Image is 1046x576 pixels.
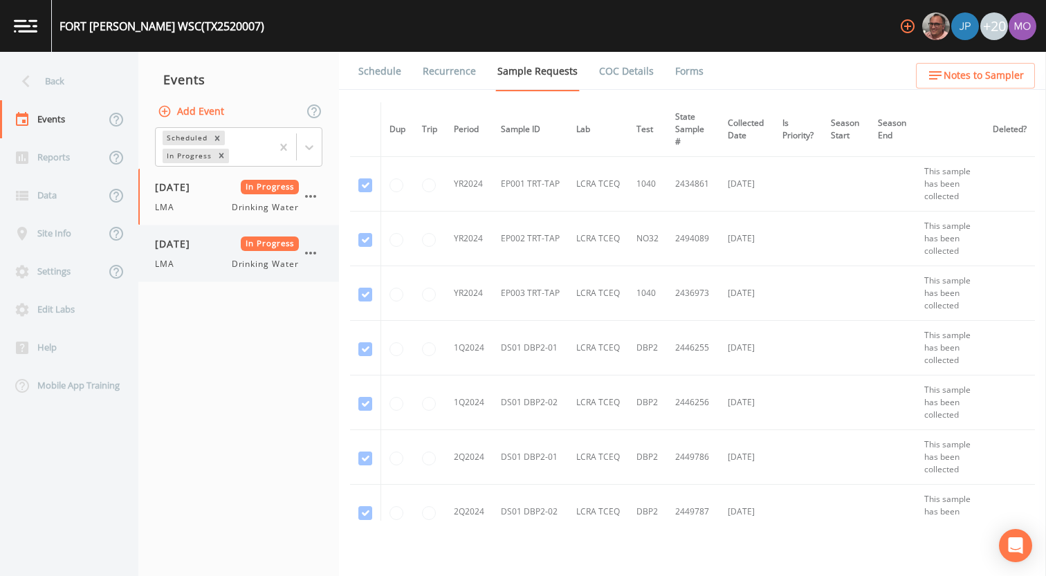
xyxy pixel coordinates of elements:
[597,52,656,91] a: COC Details
[628,485,667,539] td: DBP2
[628,375,667,430] td: DBP2
[163,131,210,145] div: Scheduled
[1009,12,1036,40] img: 4e251478aba98ce068fb7eae8f78b90c
[155,236,200,251] span: [DATE]
[446,157,493,212] td: YR2024
[980,12,1008,40] div: +20
[495,52,580,91] a: Sample Requests
[568,485,628,539] td: LCRA TCEQ
[232,258,299,270] span: Drinking Water
[628,102,667,157] th: Test
[493,266,568,321] td: EP003 TRT-TAP
[568,266,628,321] td: LCRA TCEQ
[719,375,774,430] td: [DATE]
[719,430,774,485] td: [DATE]
[667,102,719,157] th: State Sample #
[493,375,568,430] td: DS01 DBP2-02
[719,266,774,321] td: [DATE]
[916,375,984,430] td: This sample has been collected
[155,201,183,214] span: LMA
[414,102,446,157] th: Trip
[232,201,299,214] span: Drinking Water
[14,19,37,32] img: logo
[493,321,568,375] td: DS01 DBP2-01
[719,212,774,266] td: [DATE]
[984,102,1035,157] th: Deleted?
[446,102,493,157] th: Period
[719,102,774,157] th: Collected Date
[667,212,719,266] td: 2494089
[916,266,984,321] td: This sample has been collected
[241,180,300,194] span: In Progress
[568,375,628,430] td: LCRA TCEQ
[916,63,1035,89] button: Notes to Sampler
[568,102,628,157] th: Lab
[999,529,1032,562] div: Open Intercom Messenger
[568,212,628,266] td: LCRA TCEQ
[155,99,230,124] button: Add Event
[163,149,214,163] div: In Progress
[446,485,493,539] td: 2Q2024
[673,52,706,91] a: Forms
[628,212,667,266] td: NO32
[870,102,916,157] th: Season End
[493,212,568,266] td: EP002 TRT-TAP
[446,430,493,485] td: 2Q2024
[667,266,719,321] td: 2436973
[210,131,225,145] div: Remove Scheduled
[944,67,1024,84] span: Notes to Sampler
[916,485,984,539] td: This sample has been collected
[568,321,628,375] td: LCRA TCEQ
[667,485,719,539] td: 2449787
[951,12,979,40] img: 41241ef155101aa6d92a04480b0d0000
[155,258,183,270] span: LMA
[493,102,568,157] th: Sample ID
[421,52,478,91] a: Recurrence
[59,18,264,35] div: FORT [PERSON_NAME] WSC (TX2520007)
[922,12,950,40] img: e2d790fa78825a4bb76dcb6ab311d44c
[493,485,568,539] td: DS01 DBP2-02
[568,430,628,485] td: LCRA TCEQ
[446,375,493,430] td: 1Q2024
[241,236,300,251] span: In Progress
[916,430,984,485] td: This sample has been collected
[628,157,667,212] td: 1040
[446,212,493,266] td: YR2024
[823,102,870,157] th: Season Start
[568,157,628,212] td: LCRA TCEQ
[916,212,984,266] td: This sample has been collected
[381,102,414,157] th: Dup
[667,375,719,430] td: 2446256
[774,102,823,157] th: Is Priority?
[356,52,403,91] a: Schedule
[155,180,200,194] span: [DATE]
[493,157,568,212] td: EP001 TRT-TAP
[719,485,774,539] td: [DATE]
[719,157,774,212] td: [DATE]
[921,12,951,40] div: Mike Franklin
[138,62,339,97] div: Events
[628,321,667,375] td: DBP2
[951,12,980,40] div: Joshua gere Paul
[667,157,719,212] td: 2434861
[916,321,984,375] td: This sample has been collected
[719,321,774,375] td: [DATE]
[138,225,339,282] a: [DATE]In ProgressLMADrinking Water
[214,149,229,163] div: Remove In Progress
[916,157,984,212] td: This sample has been collected
[628,266,667,321] td: 1040
[667,430,719,485] td: 2449786
[446,321,493,375] td: 1Q2024
[493,430,568,485] td: DS01 DBP2-01
[138,169,339,225] a: [DATE]In ProgressLMADrinking Water
[446,266,493,321] td: YR2024
[667,321,719,375] td: 2446255
[628,430,667,485] td: DBP2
